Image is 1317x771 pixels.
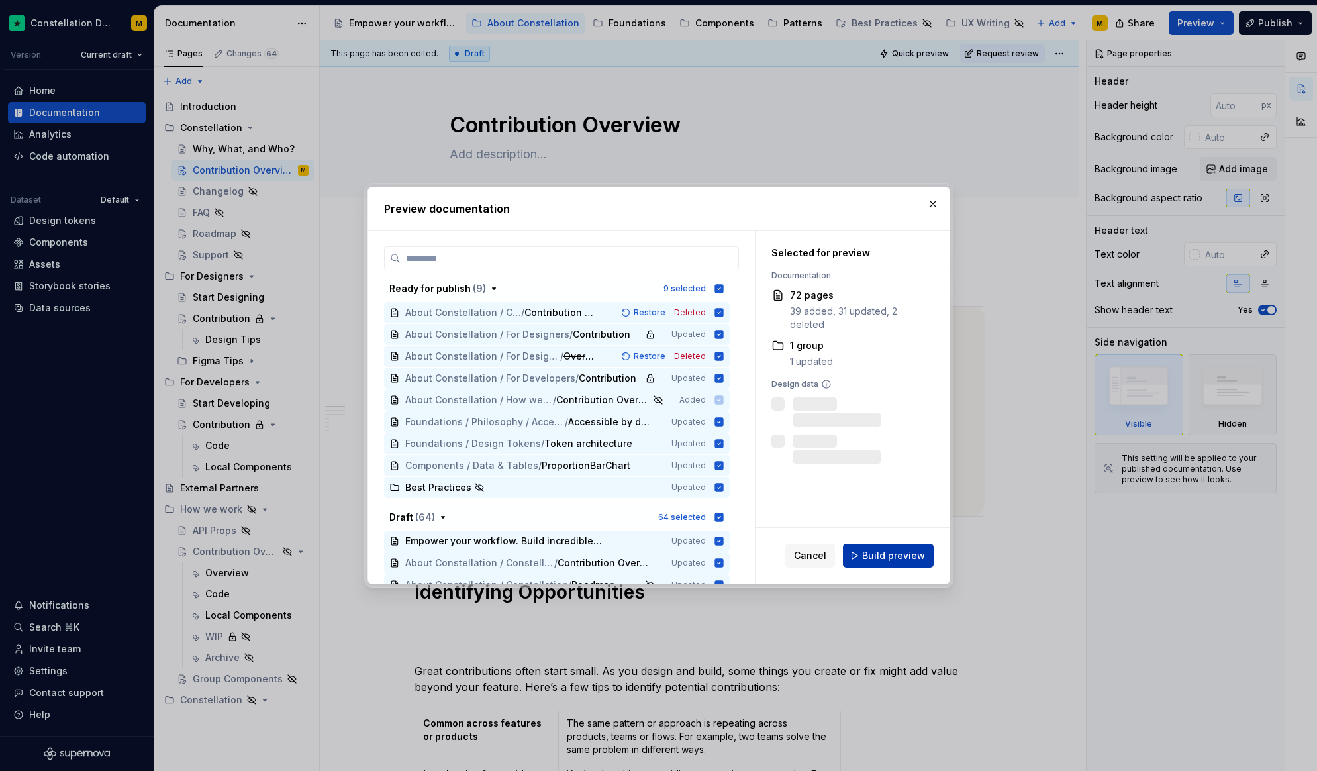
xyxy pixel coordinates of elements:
span: Restore [634,351,665,362]
span: ProportionBarChart [542,459,630,472]
span: Updated [671,580,706,590]
h2: Preview documentation [384,201,934,217]
button: Cancel [785,544,835,568]
div: Design data [771,379,918,389]
div: 1 updated [790,355,833,368]
span: Updated [671,460,706,471]
span: About Constellation / For Developers [405,372,575,385]
span: Updated [671,536,706,546]
span: Restore [634,307,665,318]
span: Overview [563,350,598,363]
div: Documentation [771,270,918,281]
span: Contribution Overview [558,556,653,570]
span: / [575,372,579,385]
span: Cancel [794,549,826,562]
button: Restore [617,350,671,363]
div: 39 added, 31 updated, 2 deleted [790,305,918,331]
span: Components / Data & Tables [405,459,538,472]
span: Deleted [674,307,706,318]
span: About Constellation / For Designers / Contribution [405,350,560,363]
span: Updated [671,558,706,568]
span: Foundations / Philosophy / Accessibility [405,415,565,429]
span: ( 9 ) [473,283,486,294]
span: Contribution [573,328,630,341]
span: About Constellation / Constellation [405,306,521,319]
span: Updated [671,329,706,340]
div: Draft [389,511,435,524]
span: / [569,328,573,341]
button: Ready for publish (9)9 selected [384,278,730,299]
div: 1 group [790,339,833,352]
span: About Constellation / Constellation [405,578,568,591]
span: Deleted [674,351,706,362]
button: Build preview [843,544,934,568]
div: 9 selected [663,283,706,294]
span: / [521,306,524,319]
span: Foundations / Design Tokens [405,437,541,450]
div: 72 pages [790,289,918,302]
span: / [560,350,563,363]
span: ( 64 ) [415,511,435,523]
span: Updated [671,482,706,493]
span: Updated [671,373,706,384]
button: Draft (64)64 selected [384,507,730,528]
div: 64 selected [658,512,706,523]
span: Empower your workflow. Build incredible experiences. [405,535,603,548]
span: / [541,437,544,450]
span: Roadmap [571,578,615,591]
span: Token architecture [544,437,632,450]
div: Selected for preview [771,246,918,260]
span: / [568,578,571,591]
span: / [538,459,542,472]
span: Contribution [579,372,636,385]
span: / [564,415,567,429]
button: Restore [617,306,671,319]
div: Ready for publish [389,282,486,295]
span: Contribution Overview [524,306,599,319]
span: About Constellation / For Designers [405,328,569,341]
span: About Constellation / Constellation [405,556,554,570]
span: / [554,556,558,570]
span: Best Practices [405,481,471,494]
span: Updated [671,417,706,427]
span: Build preview [862,549,925,562]
span: Accessible by design [567,415,653,429]
span: Updated [671,438,706,449]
